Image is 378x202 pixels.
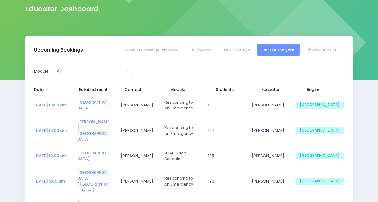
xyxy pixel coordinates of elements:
[121,153,154,159] span: [PERSON_NAME]
[34,128,67,133] a: [DATE] 10:00 am
[73,146,117,166] td: <a href="https://app.stjis.org.nz/establishments/209107" class="font-weight-bold">Māruawai Colleg...
[204,96,248,115] td: 31
[204,115,248,146] td: 107
[117,146,161,166] td: Amy Christie
[208,128,241,134] span: 107
[53,66,132,77] button: All
[248,166,291,197] td: Nicky Young
[252,128,285,134] span: [PERSON_NAME]
[73,96,117,115] td: <a href="https://app.stjis.org.nz/establishments/205844" class="font-weight-bold">Mararoa School</a>
[208,178,241,184] span: 190
[291,96,344,115] td: South Island
[204,166,248,197] td: 190
[34,146,73,166] td: <a href="https://app.stjis.org.nz/bookings/523877" class="font-weight-bold">28 Oct at 10:00 am</a>
[170,87,203,93] span: Module
[261,87,294,93] span: Educator
[73,115,117,146] td: <a href="https://app.stjis.org.nz/establishments/204809" class="font-weight-bold">Lumsden School</a>
[161,166,204,197] td: Responding to an Emergency
[34,47,83,53] h3: Upcoming Bookings
[34,115,73,146] td: <a href="https://app.stjis.org.nz/bookings/524210" class="font-weight-bold">22 Oct at 10:00 am</a>
[34,87,67,93] span: Date
[164,100,198,111] span: Responding to an Emergency
[291,146,344,166] td: South Island
[291,166,344,197] td: South Island
[164,150,198,162] span: 3S4L - High Schools
[248,115,291,146] td: Nicky Young
[77,170,109,193] a: [GEOGRAPHIC_DATA] ([GEOGRAPHIC_DATA])
[25,5,99,13] h2: Educator Dashboard
[79,87,112,93] span: Establishment
[248,146,291,166] td: Nicky Young
[117,44,183,56] a: Previous bookings this year
[208,153,241,159] span: 195
[295,152,344,159] span: [GEOGRAPHIC_DATA]
[121,128,154,134] span: [PERSON_NAME]
[77,119,109,142] a: [PERSON_NAME][GEOGRAPHIC_DATA]
[117,166,161,197] td: Nicki Radka
[252,178,285,184] span: [PERSON_NAME]
[252,153,285,159] span: [PERSON_NAME]
[117,115,161,146] td: Lana Stevens
[34,102,67,108] a: [DATE] 10:00 am
[291,115,344,146] td: South Island
[124,87,158,93] span: Contact
[34,178,65,184] a: [DATE] 9:00 am
[121,102,154,108] span: [PERSON_NAME]
[295,102,344,109] span: [GEOGRAPHIC_DATA]
[34,68,50,74] label: Module:
[257,44,300,56] a: Rest of the year
[34,153,67,159] a: [DATE] 10:00 am
[34,96,73,115] td: <a href="https://app.stjis.org.nz/bookings/524061" class="font-weight-bold">21 Oct at 10:00 am</a>
[184,44,217,56] a: This Month
[57,68,124,74] div: All
[295,127,344,134] span: [GEOGRAPHIC_DATA]
[208,102,241,108] span: 31
[161,96,204,115] td: Responding to an Emergency
[218,44,256,56] a: Next 30 Days
[295,178,344,185] span: [GEOGRAPHIC_DATA]
[161,146,204,166] td: 3S4L - High Schools
[34,166,73,197] td: <a href="https://app.stjis.org.nz/bookings/523581" class="font-weight-bold">03 Nov at 9:00 am</a>
[117,96,161,115] td: Angie Campbell
[77,100,109,111] a: [GEOGRAPHIC_DATA]
[121,178,154,184] span: [PERSON_NAME]
[248,96,291,115] td: Nicky Young
[307,87,340,93] span: Region
[164,125,198,136] span: Responding to an Emergency
[164,175,198,187] span: Responding to an Emergency
[301,44,343,56] a: New Booking
[216,87,249,93] span: Students
[204,146,248,166] td: 195
[73,166,117,197] td: <a href="https://app.stjis.org.nz/establishments/205558" class="font-weight-bold">St Theresa's Sc...
[252,102,285,108] span: [PERSON_NAME]
[77,150,109,162] a: [GEOGRAPHIC_DATA]
[161,115,204,146] td: Responding to an Emergency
